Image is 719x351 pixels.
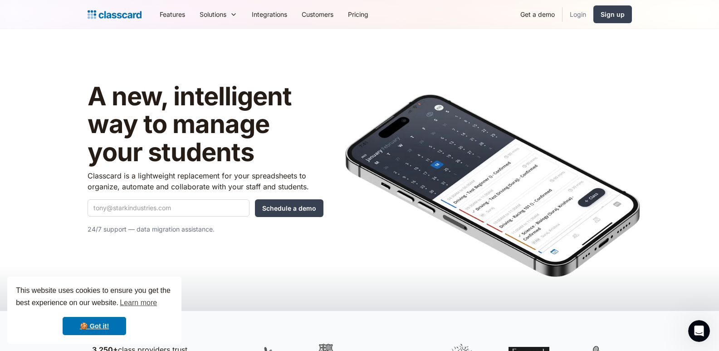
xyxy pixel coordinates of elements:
[245,4,294,25] a: Integrations
[601,10,625,19] div: Sign up
[562,4,593,25] a: Login
[63,317,126,335] a: dismiss cookie message
[294,4,341,25] a: Customers
[88,170,323,192] p: Classcard is a lightweight replacement for your spreadsheets to organize, automate and collaborat...
[88,199,323,217] form: Quick Demo Form
[200,10,226,19] div: Solutions
[255,199,323,217] input: Schedule a demo
[88,83,323,167] h1: A new, intelligent way to manage your students
[88,199,249,217] input: tony@starkindustries.com
[118,296,158,310] a: learn more about cookies
[593,5,632,23] a: Sign up
[88,8,142,21] a: Logo
[513,4,562,25] a: Get a demo
[7,277,181,344] div: cookieconsent
[16,285,173,310] span: This website uses cookies to ensure you get the best experience on our website.
[88,224,323,235] p: 24/7 support — data migration assistance.
[152,4,192,25] a: Features
[688,320,710,342] iframe: Intercom live chat
[341,4,376,25] a: Pricing
[192,4,245,25] div: Solutions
